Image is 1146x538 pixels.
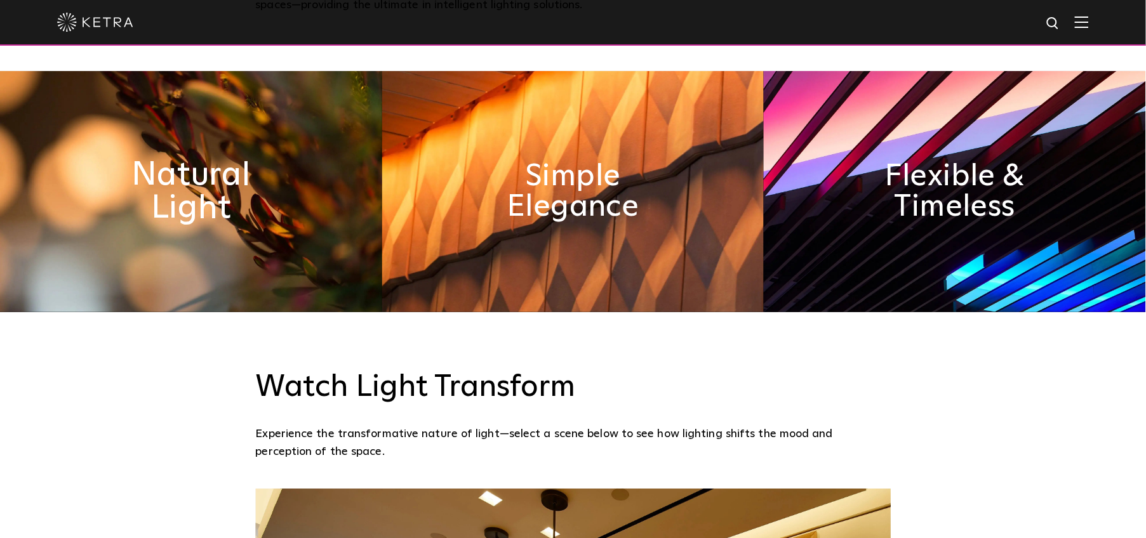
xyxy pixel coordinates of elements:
h2: Simple Elegance [477,161,668,222]
img: Hamburger%20Nav.svg [1075,16,1089,28]
h2: Flexible & Timeless [860,161,1050,222]
img: flexible_timeless_ketra [764,71,1146,312]
img: simple_elegance [382,71,764,312]
h2: Natural Light [87,159,295,225]
img: search icon [1046,16,1062,32]
img: ketra-logo-2019-white [57,13,133,32]
p: Experience the transformative nature of light—select a scene below to see how lighting shifts the... [256,425,884,461]
h3: Watch Light Transform [256,369,891,406]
